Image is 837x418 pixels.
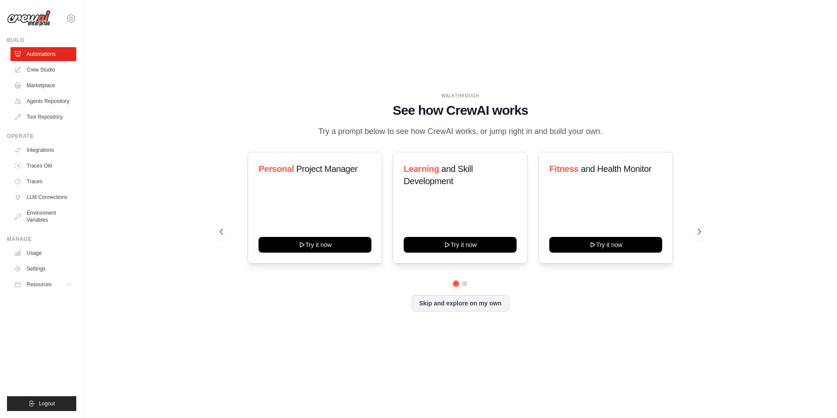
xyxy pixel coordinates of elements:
span: Resources [27,281,51,288]
h1: See how CrewAI works [220,103,701,118]
p: Try a prompt below to see how CrewAI works, or jump right in and build your own. [314,125,607,138]
a: Usage [10,246,76,260]
button: Try it now [549,237,662,253]
a: Settings [10,262,76,276]
span: and Health Monitor [581,164,651,174]
img: Logo [7,10,51,27]
a: Environment Variables [10,206,76,227]
a: Automations [10,47,76,61]
a: Marketplace [10,79,76,93]
button: Try it now [259,237,371,253]
button: Try it now [404,237,517,253]
button: Logout [7,396,76,411]
button: Resources [10,278,76,291]
div: WALKTHROUGH [220,93,701,99]
div: Manage [7,236,76,243]
span: Personal [259,164,294,174]
a: Tool Repository [10,110,76,124]
div: Build [7,37,76,44]
a: Crew Studio [10,63,76,77]
span: Project Manager [296,164,357,174]
a: LLM Connections [10,190,76,204]
a: Traces Old [10,159,76,173]
a: Traces [10,175,76,188]
a: Integrations [10,143,76,157]
span: Learning [404,164,439,174]
span: Fitness [549,164,578,174]
span: Logout [39,400,55,407]
div: Operate [7,133,76,140]
button: Skip and explore on my own [412,295,509,312]
a: Agents Repository [10,94,76,108]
